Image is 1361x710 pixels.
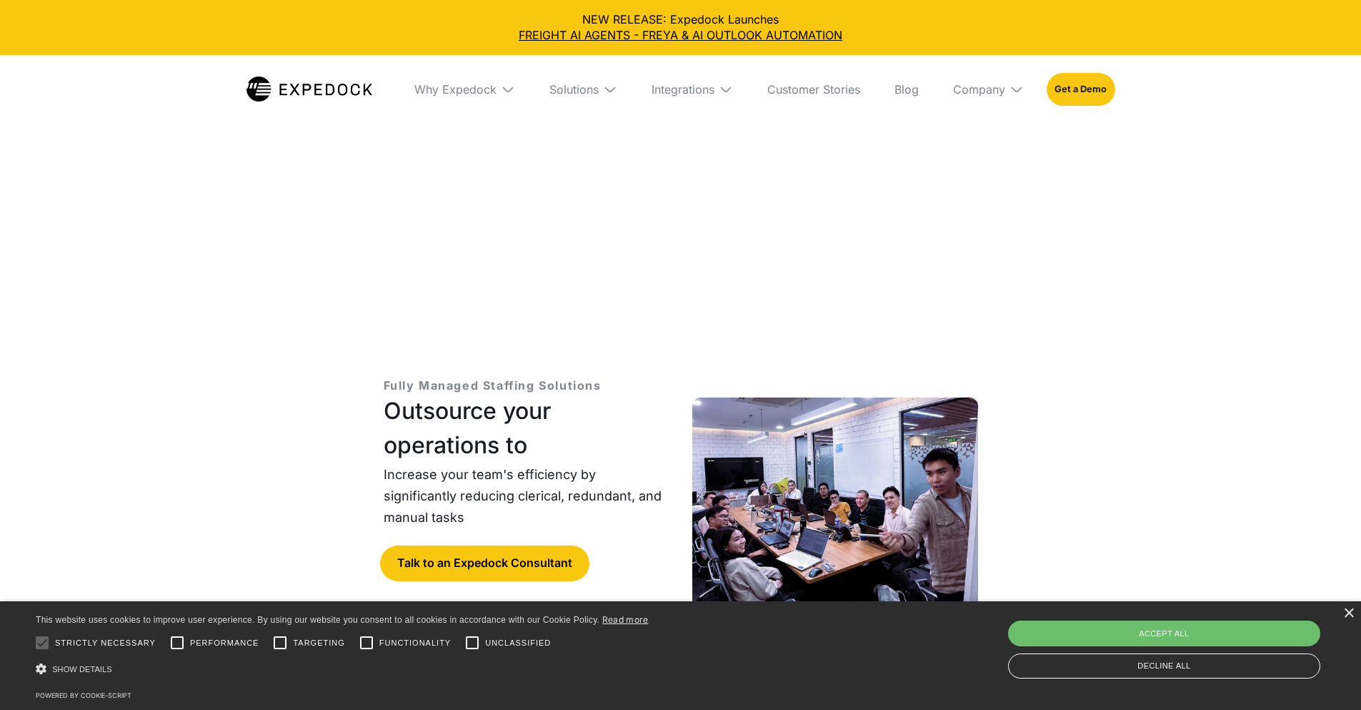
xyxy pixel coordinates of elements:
[602,614,649,625] a: Read more
[36,659,649,679] div: Show details
[1008,621,1320,646] div: Accept all
[942,55,1035,124] div: Company
[11,11,1350,44] div: NEW RELEASE: Expedock Launches
[384,394,669,463] h1: Outsource your operations to
[55,637,156,649] span: Strictly necessary
[52,665,112,674] span: Show details
[953,82,1005,97] div: Company
[883,55,930,124] a: Blog
[379,637,451,649] span: Functionality
[403,55,527,124] div: Why Expedock
[485,637,551,649] span: Unclassified
[640,55,744,124] div: Integrations
[380,546,589,581] a: Talk to an Expedock Consultant
[538,55,629,124] div: Solutions
[36,615,599,625] span: This website uses cookies to improve user experience. By using our website you consent to all coo...
[293,637,344,649] span: Targeting
[384,377,602,394] p: Fully Managed Staffing Solutions
[1123,556,1361,710] iframe: Chat Widget
[384,464,669,528] p: Increase your team's efficiency by significantly reducing clerical, redundant, and manual tasks
[36,691,131,699] a: Powered by cookie-script
[756,55,872,124] a: Customer Stories
[549,82,599,97] div: Solutions
[652,82,714,97] div: Integrations
[11,27,1350,43] a: FREIGHT AI AGENTS - FREYA & AI OUTLOOK AUTOMATION
[1047,73,1115,106] a: Get a Demo
[414,82,497,97] div: Why Expedock
[190,637,259,649] span: Performance
[1008,654,1320,679] div: Decline all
